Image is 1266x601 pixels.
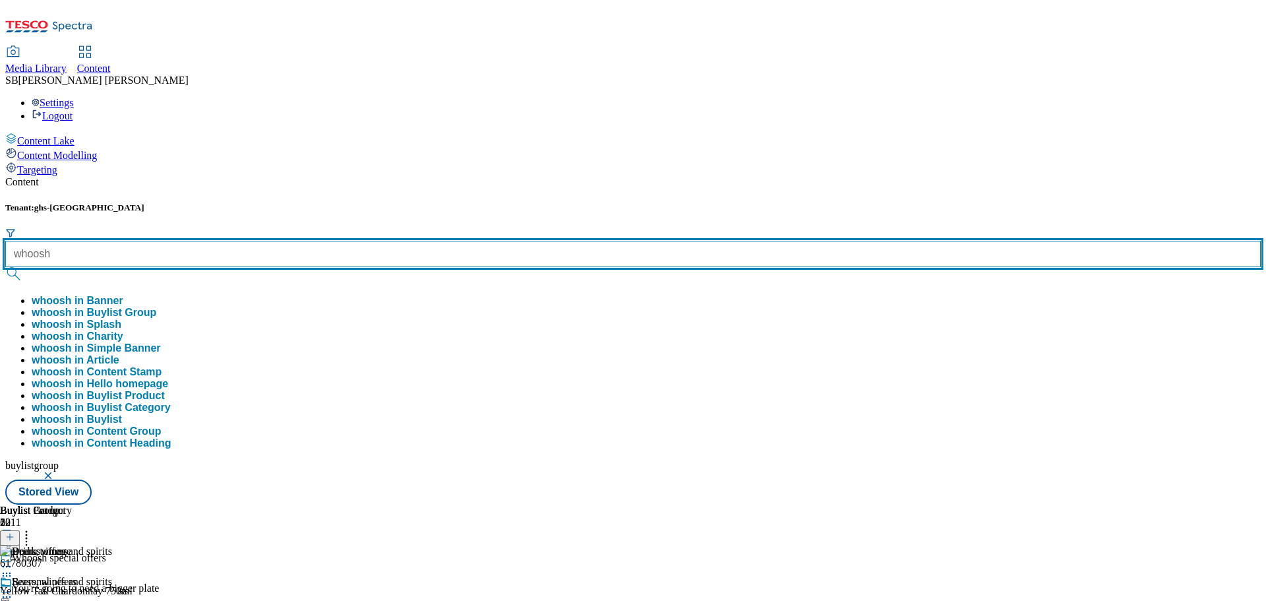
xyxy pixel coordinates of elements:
[87,402,171,413] span: Buylist Category
[32,354,119,366] button: whoosh in Article
[32,331,123,342] button: whoosh in Charity
[32,414,122,426] button: whoosh in Buylist
[5,162,1261,176] a: Targeting
[87,390,165,401] span: Buylist Product
[34,203,144,212] span: ghs-[GEOGRAPHIC_DATA]
[32,331,123,342] div: whoosh in
[86,354,119,365] span: Article
[87,331,123,342] span: Charity
[32,342,161,354] button: whoosh in Simple Banner
[5,47,67,75] a: Media Library
[87,414,122,425] span: Buylist
[32,378,168,390] button: whoosh in Hello homepage
[5,460,59,471] span: buylistgroup
[5,203,1261,213] h5: Tenant:
[32,97,74,108] a: Settings
[32,402,171,414] div: whoosh in
[5,147,1261,162] a: Content Modelling
[5,228,16,238] svg: Search Filters
[5,241,1261,267] input: Search
[32,390,165,402] button: whoosh in Buylist Product
[32,295,123,307] button: whoosh in Banner
[32,354,119,366] div: whoosh in
[32,402,171,414] button: whoosh in Buylist Category
[32,437,171,449] button: whoosh in Content Heading
[32,426,161,437] button: whoosh in Content Group
[17,150,97,161] span: Content Modelling
[18,75,189,86] span: [PERSON_NAME] [PERSON_NAME]
[77,63,111,74] span: Content
[5,176,1261,188] div: Content
[32,110,73,121] a: Logout
[5,133,1261,147] a: Content Lake
[32,390,165,402] div: whoosh in
[17,135,75,146] span: Content Lake
[32,307,156,319] button: whoosh in Buylist Group
[32,319,121,331] button: whoosh in Splash
[5,63,67,74] span: Media Library
[17,164,57,175] span: Targeting
[77,47,111,75] a: Content
[32,414,122,426] div: whoosh in
[32,366,162,378] button: whoosh in Content Stamp
[5,75,18,86] span: SB
[5,480,92,505] button: Stored View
